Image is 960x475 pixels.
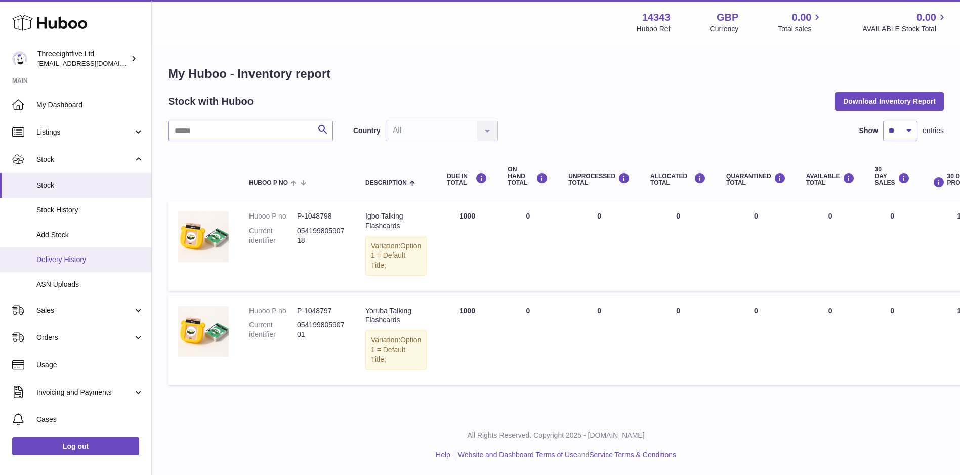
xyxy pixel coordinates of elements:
span: 0.00 [792,11,812,24]
span: entries [923,126,944,136]
span: 0 [754,212,758,220]
span: Add Stock [36,230,144,240]
div: QUARANTINED Total [726,172,786,186]
dt: Huboo P no [249,211,297,221]
div: Currency [710,24,739,34]
span: Stock [36,181,144,190]
div: ON HAND Total [508,166,548,187]
span: Option 1 = Default Title; [371,242,421,269]
h2: Stock with Huboo [168,95,254,108]
button: Download Inventory Report [835,92,944,110]
span: My Dashboard [36,100,144,110]
td: 0 [640,296,716,385]
img: internalAdmin-14343@internal.huboo.com [12,51,27,66]
span: ASN Uploads [36,280,144,289]
div: Variation: [365,330,427,370]
dd: P-1048797 [297,306,345,316]
a: Website and Dashboard Terms of Use [458,451,577,459]
a: 0.00 Total sales [778,11,823,34]
span: 0.00 [916,11,936,24]
td: 0 [865,201,920,290]
span: Delivery History [36,255,144,265]
span: Cases [36,415,144,424]
img: product image [178,211,229,262]
span: Invoicing and Payments [36,387,133,397]
dt: Current identifier [249,226,297,245]
td: 0 [558,201,640,290]
span: Stock History [36,205,144,215]
span: [EMAIL_ADDRESS][DOMAIN_NAME] [37,59,149,67]
dt: Huboo P no [249,306,297,316]
a: Help [436,451,450,459]
li: and [454,450,676,460]
span: Stock [36,155,133,164]
span: AVAILABLE Stock Total [862,24,948,34]
td: 1000 [437,296,497,385]
a: Service Terms & Conditions [589,451,676,459]
div: ALLOCATED Total [650,172,706,186]
span: Huboo P no [249,180,288,186]
td: 0 [865,296,920,385]
label: Country [353,126,381,136]
td: 0 [497,296,558,385]
label: Show [859,126,878,136]
td: 0 [640,201,716,290]
h1: My Huboo - Inventory report [168,66,944,82]
td: 0 [796,296,865,385]
td: 1000 [437,201,497,290]
dd: 05419980590701 [297,320,345,339]
strong: GBP [717,11,738,24]
div: AVAILABLE Total [806,172,855,186]
span: 0 [754,307,758,315]
div: Igbo Talking Flashcards [365,211,427,231]
a: 0.00 AVAILABLE Stock Total [862,11,948,34]
span: Description [365,180,407,186]
strong: 14343 [642,11,671,24]
dd: 05419980590718 [297,226,345,245]
p: All Rights Reserved. Copyright 2025 - [DOMAIN_NAME] [160,430,952,440]
div: Threeeightfive Ltd [37,49,129,68]
td: 0 [497,201,558,290]
a: Log out [12,437,139,455]
div: UNPROCESSED Total [568,172,630,186]
span: Listings [36,127,133,137]
div: DUE IN TOTAL [447,172,487,186]
td: 0 [796,201,865,290]
td: 0 [558,296,640,385]
span: Option 1 = Default Title; [371,336,421,363]
span: Total sales [778,24,823,34]
span: Orders [36,333,133,342]
span: Sales [36,306,133,315]
div: 30 DAY SALES [875,166,910,187]
span: Usage [36,360,144,370]
div: Variation: [365,236,427,276]
dd: P-1048798 [297,211,345,221]
div: Yoruba Talking Flashcards [365,306,427,325]
img: product image [178,306,229,357]
dt: Current identifier [249,320,297,339]
div: Huboo Ref [637,24,671,34]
